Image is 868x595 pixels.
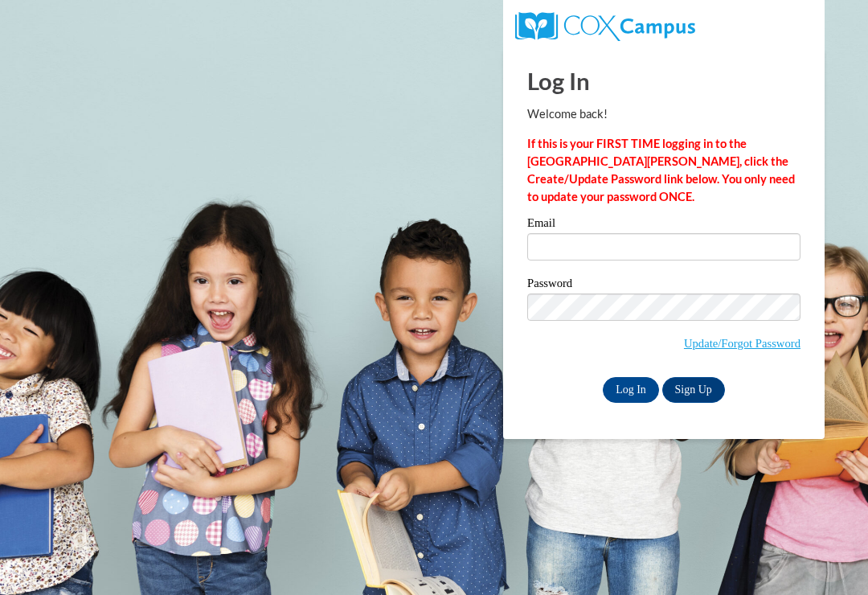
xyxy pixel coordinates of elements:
a: Sign Up [662,377,725,403]
img: COX Campus [515,12,695,41]
a: Update/Forgot Password [684,337,800,350]
input: Log In [603,377,659,403]
p: Welcome back! [527,105,800,123]
h1: Log In [527,64,800,97]
label: Password [527,277,800,293]
strong: If this is your FIRST TIME logging in to the [GEOGRAPHIC_DATA][PERSON_NAME], click the Create/Upd... [527,137,795,203]
label: Email [527,217,800,233]
iframe: Button to launch messaging window [804,531,855,582]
